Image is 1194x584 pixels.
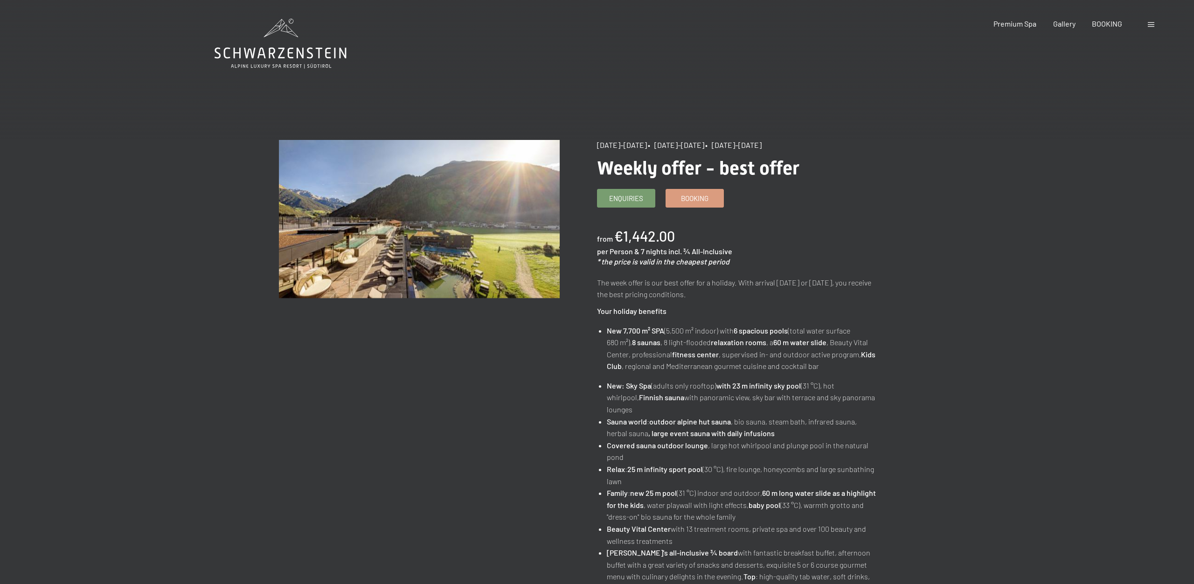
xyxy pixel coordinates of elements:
[607,523,878,547] li: with 13 treatment rooms, private spa and over 100 beauty and wellness treatments
[597,189,655,207] a: Enquiries
[597,257,729,266] em: * the price is valid in the cheapest period
[597,234,613,243] span: from
[632,338,660,347] strong: 8 saunas
[1053,19,1076,28] a: Gallery
[627,465,702,473] strong: 25 m infinity sport pool
[639,393,684,402] strong: Finnish sauna
[993,19,1036,28] a: Premium Spa
[279,140,560,298] img: Weekly offer - best offer
[749,501,780,509] strong: baby pool
[597,157,799,179] span: Weekly offer - best offer
[597,277,878,300] p: The week offer is our best offer for a holiday. With arrival [DATE] or [DATE], you receive the be...
[597,140,647,149] span: [DATE]–[DATE]
[607,463,878,487] li: : (30 °C), fire lounge, honeycombs and large sunbathing lawn
[648,429,775,438] strong: , large event sauna with daily infusions
[607,548,738,557] strong: [PERSON_NAME]'s all-inclusive ¾ board
[607,487,878,523] li: : (31 °C) indoor and outdoor, , water playwall with light effects, (33 °C), warmth grotto and "dr...
[607,488,628,497] strong: Family
[607,439,878,463] li: , large hot whirlpool and plunge pool in the natural pond
[681,194,708,203] span: Booking
[614,228,675,244] b: €1,442.00
[607,524,671,533] strong: Beauty Vital Center
[648,140,704,149] span: • [DATE]–[DATE]
[607,488,876,509] strong: 60 m long water slide as a highlight for the kids
[607,326,664,335] strong: New 7,700 m² SPA
[607,380,878,416] li: (adults only rooftop) (31 °C), hot whirlpool, with panoramic view, sky bar with terrace and sky p...
[607,416,878,439] li: : , bio sauna, steam bath, infrared sauna, herbal sauna
[1092,19,1122,28] a: BOOKING
[607,417,647,426] strong: Sauna world
[641,247,667,256] span: 7 nights
[607,381,651,390] strong: New: Sky Spa
[743,572,756,581] strong: Top
[666,189,723,207] a: Booking
[705,140,762,149] span: • [DATE]–[DATE]
[607,465,625,473] strong: Relax
[668,247,732,256] span: incl. ¾ All-Inclusive
[630,488,677,497] strong: new 25 m pool
[734,326,788,335] strong: 6 spacious pools
[773,338,826,347] strong: 60 m water slide
[597,306,666,315] strong: Your holiday benefits
[607,441,708,450] strong: Covered sauna outdoor lounge
[711,338,766,347] strong: relaxation rooms
[607,325,878,372] li: (5,500 m² indoor) with (total water surface 680 m²), , 8 light-flooded , a , Beauty Vital Center,...
[609,194,643,203] span: Enquiries
[649,417,731,426] strong: outdoor alpine hut sauna
[672,350,719,359] strong: fitness center
[597,247,639,256] span: per Person &
[716,381,801,390] strong: with 23 m infinity sky pool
